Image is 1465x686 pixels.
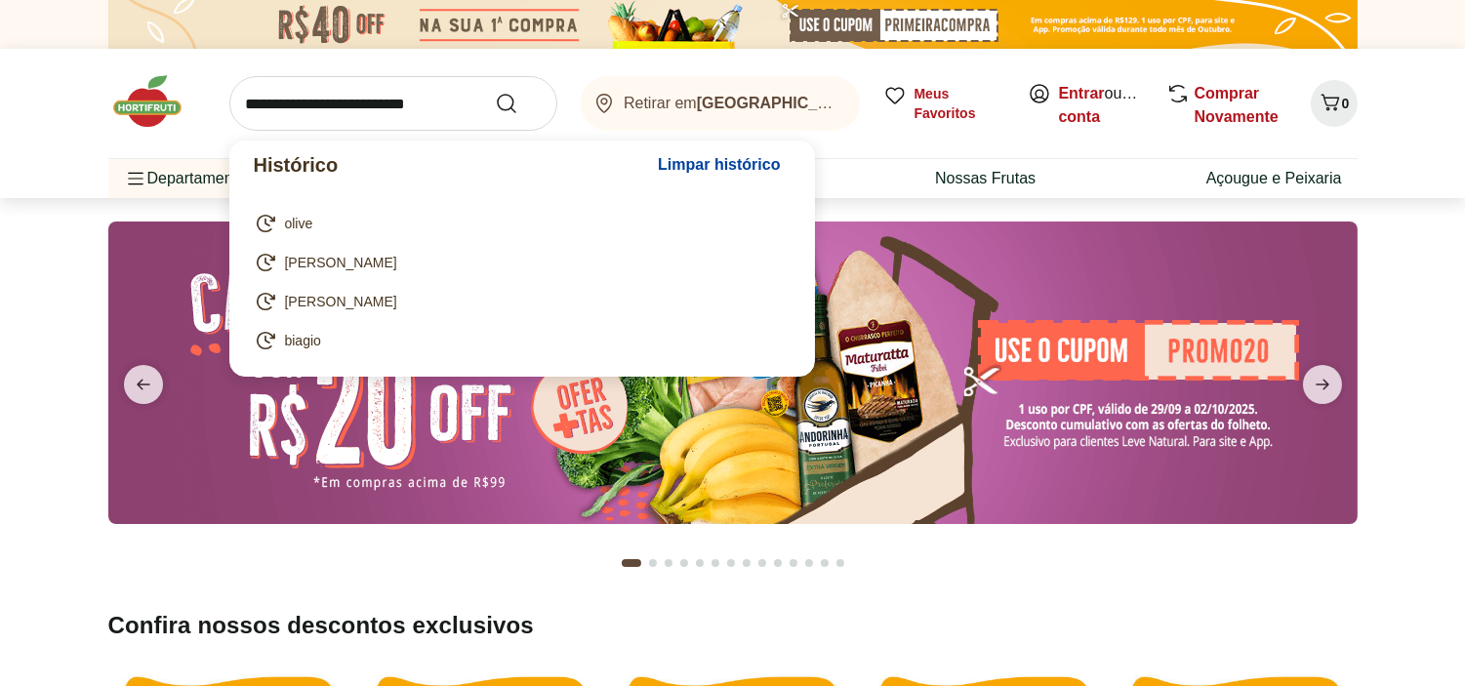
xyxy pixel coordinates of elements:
[661,540,676,586] button: Go to page 3 from fs-carousel
[1311,80,1358,127] button: Carrinho
[1206,167,1342,190] a: Açougue e Peixaria
[915,84,1004,123] span: Meus Favoritos
[658,157,780,173] span: Limpar histórico
[254,251,783,274] a: [PERSON_NAME]
[229,76,557,131] input: search
[786,540,801,586] button: Go to page 11 from fs-carousel
[124,155,254,202] span: Departamentos
[801,540,817,586] button: Go to page 12 from fs-carousel
[624,95,839,112] span: Retirar em
[285,331,321,350] span: biagio
[723,540,739,586] button: Go to page 7 from fs-carousel
[1287,365,1358,404] button: next
[883,84,1004,123] a: Meus Favoritos
[935,167,1036,190] a: Nossas Frutas
[108,610,1358,641] h2: Confira nossos descontos exclusivos
[618,540,645,586] button: Current page from fs-carousel
[285,253,397,272] span: [PERSON_NAME]
[1059,82,1146,129] span: ou
[697,95,1035,111] b: [GEOGRAPHIC_DATA]/[GEOGRAPHIC_DATA]
[692,540,708,586] button: Go to page 5 from fs-carousel
[833,540,848,586] button: Go to page 14 from fs-carousel
[254,329,783,352] a: biagio
[708,540,723,586] button: Go to page 6 from fs-carousel
[754,540,770,586] button: Go to page 9 from fs-carousel
[1342,96,1350,111] span: 0
[770,540,786,586] button: Go to page 10 from fs-carousel
[495,92,542,115] button: Submit Search
[1195,85,1279,125] a: Comprar Novamente
[739,540,754,586] button: Go to page 8 from fs-carousel
[817,540,833,586] button: Go to page 13 from fs-carousel
[254,151,649,179] p: Histórico
[108,365,179,404] button: previous
[648,141,790,188] button: Limpar histórico
[285,214,313,233] span: olive
[124,155,147,202] button: Menu
[254,212,783,235] a: olive
[645,540,661,586] button: Go to page 2 from fs-carousel
[108,72,206,131] img: Hortifruti
[1059,85,1105,101] a: Entrar
[676,540,692,586] button: Go to page 4 from fs-carousel
[581,76,860,131] button: Retirar em[GEOGRAPHIC_DATA]/[GEOGRAPHIC_DATA]
[285,292,397,311] span: [PERSON_NAME]
[254,290,783,313] a: [PERSON_NAME]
